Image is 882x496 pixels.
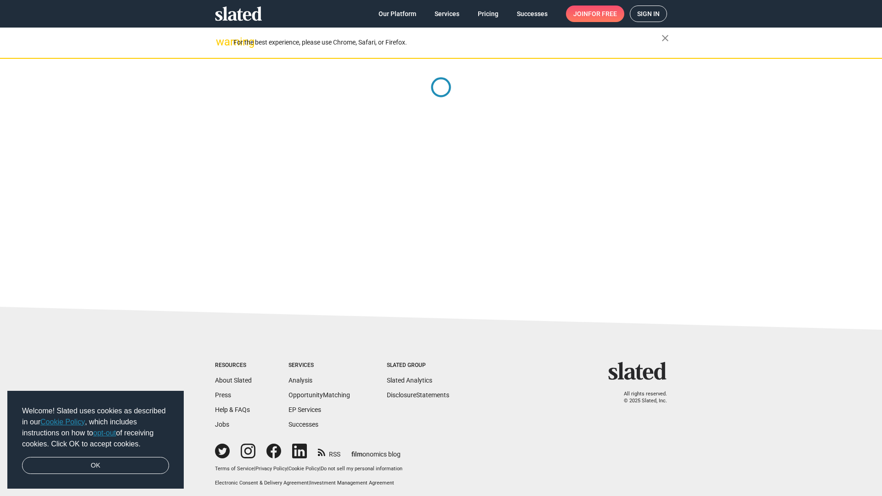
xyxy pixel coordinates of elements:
[40,418,85,426] a: Cookie Policy
[379,6,416,22] span: Our Platform
[321,466,402,473] button: Do not sell my personal information
[614,391,667,404] p: All rights reserved. © 2025 Slated, Inc.
[215,421,229,428] a: Jobs
[7,391,184,489] div: cookieconsent
[637,6,660,22] span: Sign in
[318,445,340,459] a: RSS
[588,6,617,22] span: for free
[215,377,252,384] a: About Slated
[22,457,169,474] a: dismiss cookie message
[215,362,252,369] div: Resources
[287,466,288,472] span: |
[566,6,624,22] a: Joinfor free
[215,391,231,399] a: Press
[288,391,350,399] a: OpportunityMatching
[660,33,671,44] mat-icon: close
[435,6,459,22] span: Services
[573,6,617,22] span: Join
[288,362,350,369] div: Services
[630,6,667,22] a: Sign in
[310,480,394,486] a: Investment Management Agreement
[288,421,318,428] a: Successes
[288,406,321,413] a: EP Services
[387,391,449,399] a: DisclosureStatements
[288,466,319,472] a: Cookie Policy
[93,429,116,437] a: opt-out
[215,480,309,486] a: Electronic Consent & Delivery Agreement
[351,443,401,459] a: filmonomics blog
[427,6,467,22] a: Services
[215,406,250,413] a: Help & FAQs
[233,36,661,49] div: For the best experience, please use Chrome, Safari, or Firefox.
[470,6,506,22] a: Pricing
[215,466,254,472] a: Terms of Service
[216,36,227,47] mat-icon: warning
[351,451,362,458] span: film
[309,480,310,486] span: |
[517,6,548,22] span: Successes
[387,377,432,384] a: Slated Analytics
[254,466,255,472] span: |
[22,406,169,450] span: Welcome! Slated uses cookies as described in our , which includes instructions on how to of recei...
[255,466,287,472] a: Privacy Policy
[371,6,424,22] a: Our Platform
[509,6,555,22] a: Successes
[478,6,498,22] span: Pricing
[288,377,312,384] a: Analysis
[319,466,321,472] span: |
[387,362,449,369] div: Slated Group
